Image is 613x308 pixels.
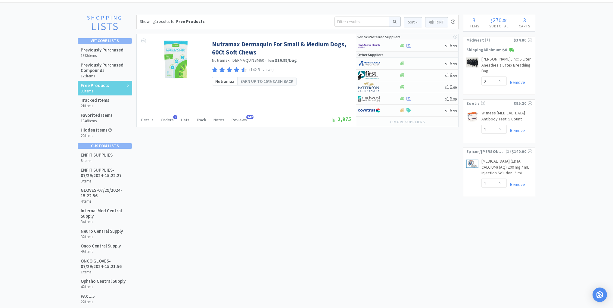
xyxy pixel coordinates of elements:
span: from [267,58,274,63]
h4: Items [463,23,484,29]
div: Vetcove Lists [78,38,132,44]
span: Lists [181,117,189,123]
span: $ [445,85,447,90]
h6: 42 items [81,285,126,289]
h6: 22 items [81,133,112,138]
div: $140.00 [512,148,532,155]
span: ( 1 ) [505,148,512,154]
span: . 99 [452,97,457,101]
div: Custom Lists [78,143,132,149]
h5: Internal Med Central Supply [81,208,129,219]
img: f6b2451649754179b5b4e0c70c3f7cb0_2.png [358,41,380,50]
span: 16 [445,42,457,49]
h6: 32 items [81,235,123,239]
h5: Hidden Items [81,127,112,133]
h4: Carts [514,23,535,29]
span: 3 [523,16,526,24]
span: . 99 [452,73,457,78]
h6: 8 items [81,179,129,184]
span: $ [445,97,447,101]
span: 5 [173,115,177,119]
span: 16 [445,72,457,79]
span: · [230,58,232,63]
span: Reviews [232,117,247,123]
h6: 21 items [81,104,109,108]
input: Filter results... [335,17,389,27]
a: Witness [MEDICAL_DATA] Antibody Test: 5 Count [481,110,532,124]
span: · [265,58,266,63]
h2: Lists [81,21,129,33]
a: Nutramax Dermaquin For Small & Medium Dogs, 60Ct Soft Chews [212,40,350,57]
a: Remove [507,79,525,85]
a: Nutramax [212,58,229,63]
img: 183fdd6742fb450094d989bae319aa4a_216732.jpeg [466,111,478,122]
span: $ [445,109,447,113]
img: 4dd14cff54a648ac9e977f0c5da9bc2e_5.png [358,94,380,103]
a: NutramaxEarn up to 15% Cash Back [212,77,297,86]
span: . 99 [452,109,457,113]
h1: Shopping [81,15,129,21]
h5: ENFIT SUPPLIES [81,152,113,158]
span: 16 [445,95,457,102]
p: Shipping Minimum: $0 [463,47,535,53]
button: Sort [404,17,422,27]
h5: ENFIT SUPPLIES-07/29/2024-15.22.27 [81,167,129,178]
h6: 4 items [81,199,129,204]
span: 270 [493,16,502,24]
a: [MEDICAL_DATA] (EDTA CALCIUM) (AQ) 200 mg / mL Injection Solution, 5 mL [481,158,532,179]
span: ( 1 ) [480,100,514,106]
a: Free Products 39items [78,81,132,96]
a: Remove [507,182,525,187]
span: $ [445,44,447,48]
h5: Tracked Items [81,98,109,103]
img: 7915dbd3f8974342a4dc3feb8efc1740_58.png [358,59,380,68]
span: $ [445,62,447,66]
span: Notes [213,117,224,123]
h5: ONCO GLOVES-07/29/2024-15.21.56 [81,258,129,269]
h5: Ophtho Central Supply [81,278,126,284]
a: ShoppingLists [78,15,132,35]
span: $ [490,17,493,23]
span: 16 [445,107,457,114]
h5: Onco Central Supply [81,243,121,249]
h6: 1893 items [81,53,123,58]
h6: 1046 items [81,119,113,123]
img: a76cf0e728424151a1997766a4a767ba_405662.png [156,40,195,79]
p: Other Suppliers [357,52,383,58]
strong: $16.99 / bag [275,58,297,63]
span: Midwest [466,37,484,43]
button: +3more suppliers [386,118,428,126]
img: 77fca1acd8b6420a9015268ca798ef17_1.png [358,106,380,115]
span: 16 [445,83,457,90]
h6: 43 items [81,249,121,254]
span: 3 [472,16,475,24]
a: Remove [507,128,525,133]
div: . [484,17,514,23]
h5: PAX 1.5 [81,294,95,299]
h5: Free Products [81,83,109,88]
span: ( 1 ) [484,37,514,43]
h6: 39 items [81,89,109,94]
strong: Free Products [176,19,205,24]
span: Details [141,117,154,123]
div: $95.20 [514,100,532,107]
span: Track [197,117,206,123]
h5: Favorited Items [81,113,113,118]
div: Open Intercom Messenger [593,288,607,302]
span: Zoetis [466,100,480,107]
h6: 8 items [81,158,113,163]
h5: Previously Purchased Compounds [81,62,129,73]
span: 16 [445,60,457,67]
span: Earn up to 15% Cash Back [241,78,293,85]
div: $34.80 [514,37,532,43]
h6: 34 items [81,219,129,224]
span: $ [445,73,447,78]
span: . 99 [452,44,457,48]
span: . 99 [452,85,457,90]
h4: Subtotal [484,23,514,29]
span: 2,975 [331,116,351,123]
p: Veritas Preferred Suppliers [357,34,400,40]
h6: 1 items [81,270,129,275]
span: Nutramax [215,78,234,85]
div: Showing 1 results for [140,18,205,25]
